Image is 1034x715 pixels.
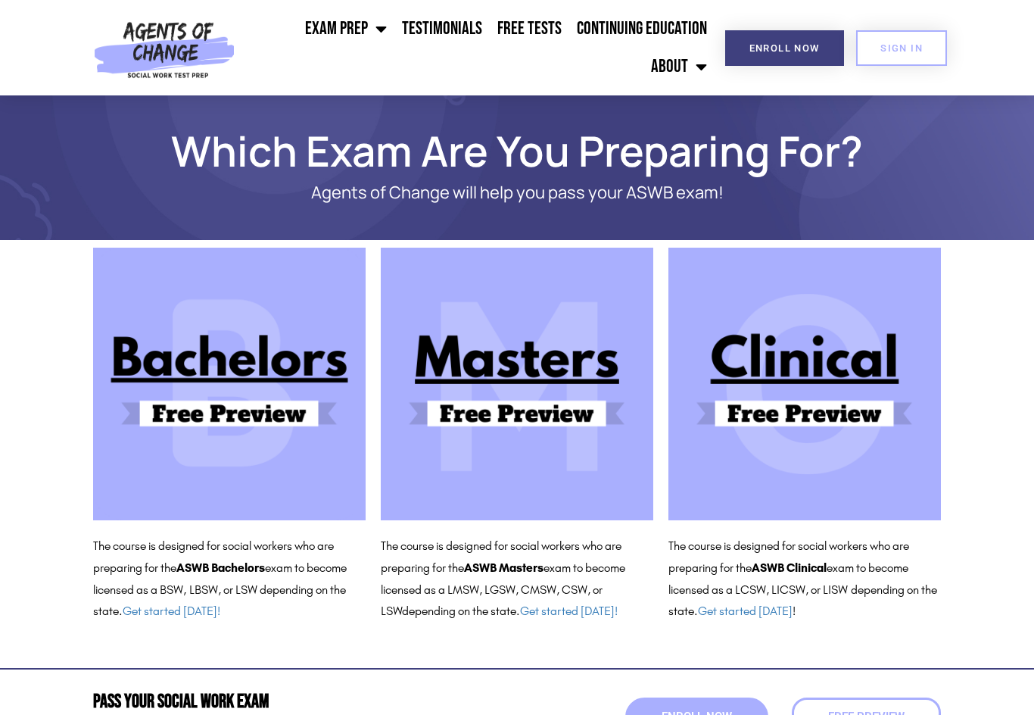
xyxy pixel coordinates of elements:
[643,48,715,86] a: About
[297,10,394,48] a: Exam Prep
[464,560,543,575] b: ASWB Masters
[520,604,618,618] a: Get started [DATE]!
[725,30,844,66] a: Enroll Now
[241,10,715,86] nav: Menu
[123,604,220,618] a: Get started [DATE]!
[752,560,827,575] b: ASWB Clinical
[86,133,948,168] h1: Which Exam Are You Preparing For?
[694,604,796,618] span: . !
[381,535,653,623] p: The course is designed for social workers who are preparing for the exam to become licensed as a ...
[93,535,366,623] p: The course is designed for social workers who are preparing for the exam to become licensed as a ...
[668,535,941,623] p: The course is designed for social workers who are preparing for the exam to become licensed as a ...
[394,10,490,48] a: Testimonials
[176,560,265,575] b: ASWB Bachelors
[749,43,820,53] span: Enroll Now
[856,30,947,66] a: SIGN IN
[93,692,509,711] h2: Pass Your Social Work Exam
[569,10,715,48] a: Continuing Education
[698,604,793,618] a: Get started [DATE]
[146,183,888,202] p: Agents of Change will help you pass your ASWB exam!
[402,604,618,618] span: depending on the state.
[880,43,923,53] span: SIGN IN
[490,10,569,48] a: Free Tests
